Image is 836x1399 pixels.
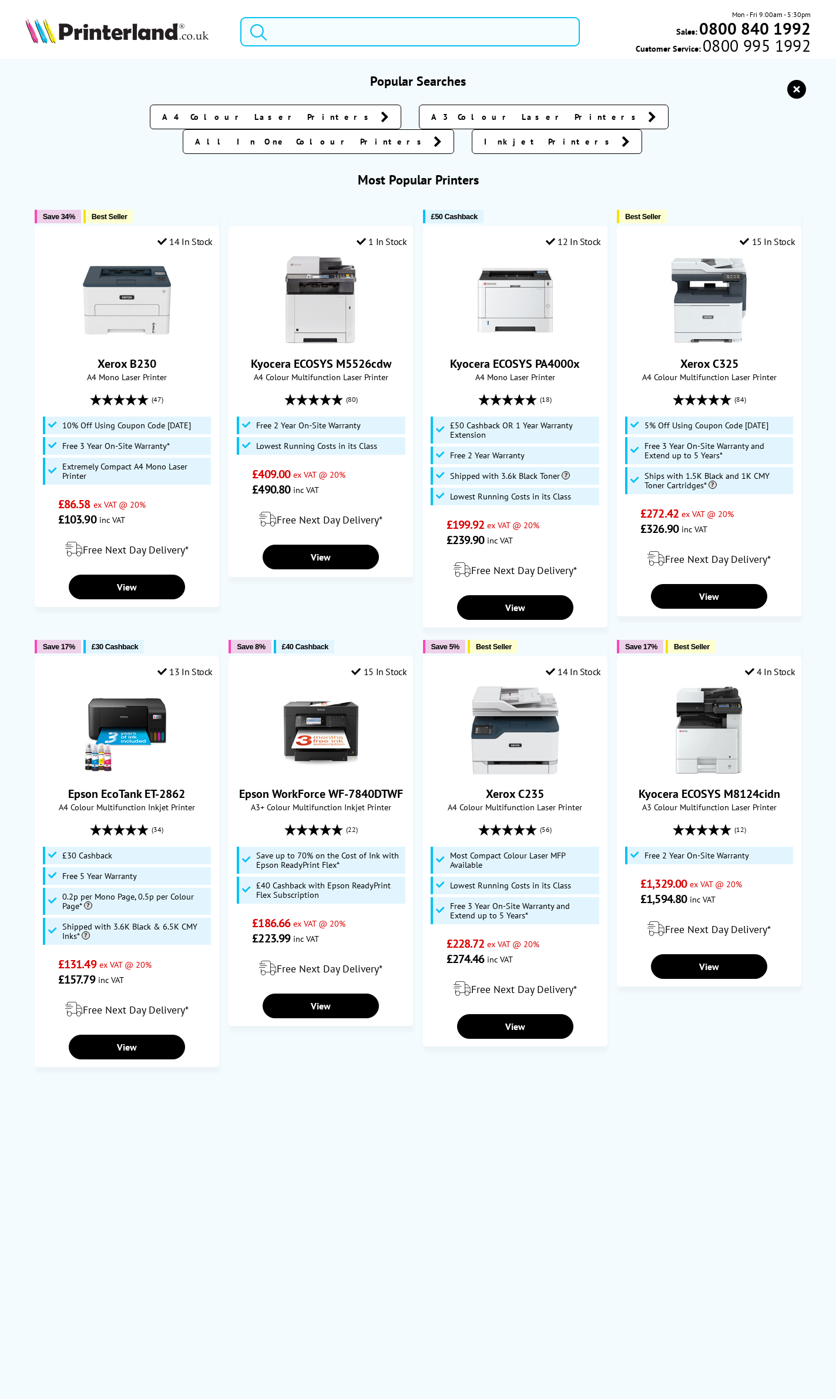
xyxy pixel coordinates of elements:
[93,499,146,510] span: ex VAT @ 20%
[277,765,365,777] a: Epson WorkForce WF-7840DTWF
[62,421,191,430] span: 10% Off Using Coupon Code [DATE]
[450,881,571,890] span: Lowest Running Costs in its Class
[277,686,365,774] img: Epson WorkForce WF-7840DTWF
[666,640,716,653] button: Best Seller
[282,642,328,651] span: £40 Cashback
[83,640,144,653] button: £30 Cashback
[665,256,753,344] img: Xerox C325
[256,441,377,451] span: Lowest Running Costs in its Class
[690,878,742,890] span: ex VAT @ 20%
[240,17,580,46] input: Search product
[471,335,559,347] a: Kyocera ECOSYS PA4000x
[195,136,428,147] span: All In One Colour Printers
[43,642,75,651] span: Save 17%
[150,105,401,129] a: A4 Colour Laser Printers
[235,503,407,536] div: modal_delivery
[623,542,795,575] div: modal_delivery
[676,26,697,37] span: Sales:
[431,212,478,221] span: £50 Cashback
[429,553,601,586] div: modal_delivery
[623,801,795,813] span: A3 Colour Multifunction Laser Printer
[235,371,407,383] span: A4 Colour Multifunction Laser Printer
[346,818,358,841] span: (22)
[58,496,90,512] span: £86.58
[623,371,795,383] span: A4 Colour Multifunction Laser Printer
[423,210,484,223] button: £50 Cashback
[472,129,642,154] a: Inkjet Printers
[471,765,559,777] a: Xerox C235
[357,236,407,247] div: 1 In Stock
[25,18,226,46] a: Printerland Logo
[69,1035,185,1059] a: View
[617,210,667,223] button: Best Seller
[162,111,375,123] span: A4 Colour Laser Printers
[471,256,559,344] img: Kyocera ECOSYS PA4000x
[644,441,790,460] span: Free 3 Year On-Site Warranty and Extend up to 5 Years*
[734,818,746,841] span: (12)
[450,901,596,920] span: Free 3 Year On-Site Warranty and Extend up to 5 Years*
[450,851,596,870] span: Most Compact Colour Laser MFP Available
[446,532,485,548] span: £239.90
[152,388,163,411] span: (47)
[68,786,185,801] a: Epson EcoTank ET-2862
[62,441,170,451] span: Free 3 Year On-Site Warranty*
[252,467,290,482] span: £409.00
[429,801,601,813] span: A4 Colour Multifunction Laser Printer
[732,9,811,20] span: Mon - Fri 9:00am - 5:30pm
[152,818,163,841] span: (34)
[277,335,365,347] a: Kyocera ECOSYS M5526cdw
[640,891,687,907] span: £1,594.80
[681,508,734,519] span: ex VAT @ 20%
[235,801,407,813] span: A3+ Colour Multifunction Inkjet Printer
[644,471,790,490] span: Ships with 1.5K Black and 1K CMY Toner Cartridges*
[651,954,767,979] a: View
[446,936,485,951] span: £228.72
[423,640,465,653] button: Save 5%
[99,959,152,970] span: ex VAT @ 20%
[83,765,171,777] a: Epson EcoTank ET-2862
[431,111,642,123] span: A3 Colour Laser Printers
[450,451,525,460] span: Free 2 Year Warranty
[429,972,601,1005] div: modal_delivery
[99,514,125,525] span: inc VAT
[256,851,402,870] span: Save up to 70% on the Cost of Ink with Epson ReadyPrint Flex*
[62,851,112,860] span: £30 Cashback
[623,912,795,945] div: modal_delivery
[446,951,485,967] span: £274.46
[487,938,539,950] span: ex VAT @ 20%
[625,212,661,221] span: Best Seller
[58,512,96,527] span: £103.90
[229,640,271,653] button: Save 8%
[98,974,124,985] span: inc VAT
[35,640,81,653] button: Save 17%
[235,952,407,985] div: modal_delivery
[457,1014,573,1039] a: View
[69,575,185,599] a: View
[43,212,75,221] span: Save 34%
[640,521,679,536] span: £326.90
[644,421,768,430] span: 5% Off Using Coupon Code [DATE]
[41,371,213,383] span: A4 Mono Laser Printer
[351,666,407,677] div: 15 In Stock
[486,786,544,801] a: Xerox C235
[431,642,459,651] span: Save 5%
[450,356,580,371] a: Kyocera ECOSYS PA4000x
[476,642,512,651] span: Best Seller
[701,40,811,51] span: 0800 995 1992
[734,388,746,411] span: (84)
[450,492,571,501] span: Lowest Running Costs in its Class
[639,786,780,801] a: Kyocera ECOSYS M8124cidn
[644,851,749,860] span: Free 2 Year On-Site Warranty
[450,421,596,440] span: £50 Cashback OR 1 Year Warranty Extension
[680,356,738,371] a: Xerox C325
[62,892,208,911] span: 0.2p per Mono Page, 0.5p per Colour Page*
[487,535,513,546] span: inc VAT
[617,640,663,653] button: Save 17%
[665,686,753,774] img: Kyocera ECOSYS M8124cidn
[540,818,552,841] span: (56)
[419,105,669,129] a: A3 Colour Laser Printers
[92,212,127,221] span: Best Seller
[157,666,213,677] div: 13 In Stock
[62,922,208,941] span: Shipped with 3.6K Black & 6.5K CMY Inks*
[83,686,171,774] img: Epson EcoTank ET-2862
